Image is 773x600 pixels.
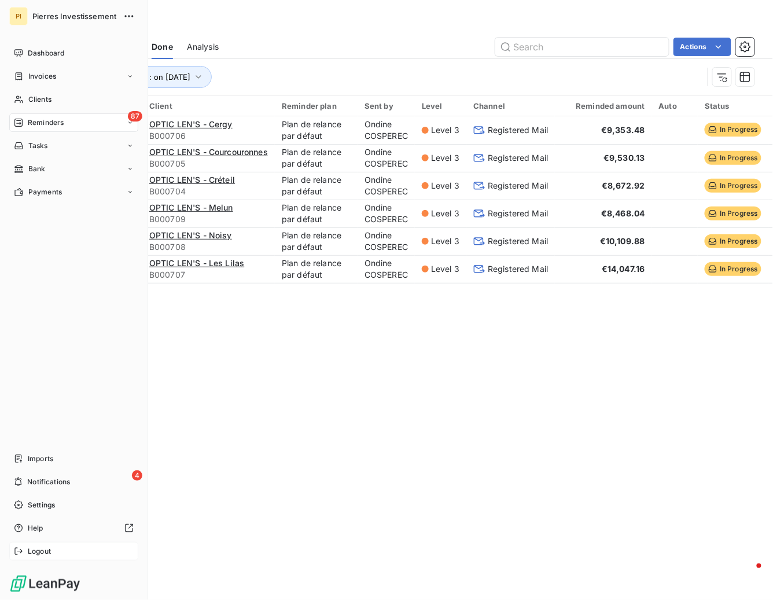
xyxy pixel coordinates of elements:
[431,124,459,136] span: Level 3
[600,236,645,246] span: €10,109.88
[9,7,28,25] div: PI
[705,179,761,193] span: In Progress
[28,523,43,533] span: Help
[431,263,459,275] span: Level 3
[275,227,358,255] td: Plan de relance par défaut
[149,269,268,281] span: B000707
[149,186,268,197] span: B000704
[28,71,56,82] span: Invoices
[28,500,55,510] span: Settings
[673,38,731,56] button: Actions
[275,116,358,144] td: Plan de relance par défaut
[358,144,415,172] td: Ondine COSPEREC
[275,255,358,283] td: Plan de relance par défaut
[705,234,761,248] span: In Progress
[9,519,138,538] a: Help
[28,454,53,464] span: Imports
[358,116,415,144] td: Ondine COSPEREC
[602,264,645,274] span: €14,047.16
[132,470,142,481] span: 4
[488,208,548,219] span: Registered Mail
[275,172,358,200] td: Plan de relance par défaut
[149,241,268,253] span: B000708
[431,180,459,192] span: Level 3
[562,101,645,111] div: Reminded amount
[488,180,548,192] span: Registered Mail
[149,214,268,225] span: B000709
[28,94,51,105] span: Clients
[28,164,46,174] span: Bank
[32,12,116,21] span: Pierres Investissement
[28,141,48,151] span: Tasks
[705,151,761,165] span: In Progress
[705,101,761,111] div: Status
[128,111,142,122] span: 87
[473,101,548,111] div: Channel
[28,48,64,58] span: Dashboard
[601,208,645,218] span: €8,468.04
[149,258,244,268] span: OPTIC LEN'S - Les Lilas
[149,203,233,212] span: OPTIC LEN'S - Melun
[187,41,219,53] span: Analysis
[28,546,51,557] span: Logout
[734,561,761,588] iframe: Intercom live chat
[495,38,669,56] input: Search
[659,101,691,111] div: Auto
[431,208,459,219] span: Level 3
[275,200,358,227] td: Plan de relance par défaut
[365,101,408,111] div: Sent by
[149,158,268,170] span: B000705
[149,130,268,142] span: B000706
[149,175,235,185] span: OPTIC LEN'S - Créteil
[488,124,548,136] span: Registered Mail
[358,255,415,283] td: Ondine COSPEREC
[603,153,645,163] span: €9,530.13
[705,262,761,276] span: In Progress
[488,235,548,247] span: Registered Mail
[152,41,173,53] span: Done
[488,263,548,275] span: Registered Mail
[358,172,415,200] td: Ondine COSPEREC
[28,187,62,197] span: Payments
[358,200,415,227] td: Ondine COSPEREC
[275,144,358,172] td: Plan de relance par défaut
[9,575,81,593] img: Logo LeanPay
[149,147,268,157] span: OPTIC LEN'S - Courcouronnes
[431,152,459,164] span: Level 3
[705,207,761,220] span: In Progress
[149,230,232,240] span: OPTIC LEN'S - Noisy
[282,101,351,111] div: Reminder plan
[488,152,548,164] span: Registered Mail
[149,119,233,129] span: OPTIC LEN'S - Cergy
[358,227,415,255] td: Ondine COSPEREC
[431,235,459,247] span: Level 3
[28,117,64,128] span: Reminders
[601,125,645,135] span: €9,353.48
[27,477,70,487] span: Notifications
[422,101,459,111] div: Level
[149,101,172,111] span: Client
[602,181,645,190] span: €8,672.92
[705,123,761,137] span: In Progress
